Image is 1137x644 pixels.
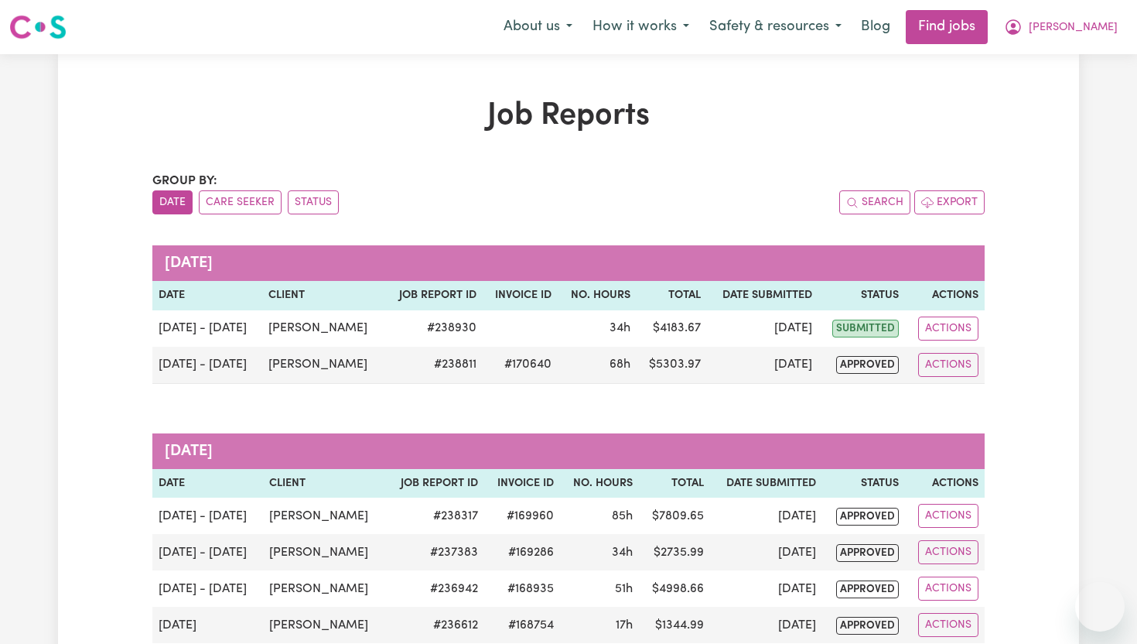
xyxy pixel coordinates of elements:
[152,281,262,310] th: Date
[384,347,483,384] td: # 238811
[152,433,985,469] caption: [DATE]
[152,607,263,643] td: [DATE]
[836,617,899,635] span: approved
[152,347,262,384] td: [DATE] - [DATE]
[263,498,385,534] td: [PERSON_NAME]
[905,469,985,498] th: Actions
[152,534,263,570] td: [DATE] - [DATE]
[615,583,633,595] span: 51 hours
[152,245,985,281] caption: [DATE]
[918,504,978,528] button: Actions
[385,469,484,498] th: Job Report ID
[152,98,985,135] h1: Job Reports
[1029,19,1118,36] span: [PERSON_NAME]
[852,10,900,44] a: Blog
[484,469,560,498] th: Invoice ID
[616,619,633,632] span: 17 hours
[582,11,699,43] button: How it works
[699,11,852,43] button: Safety & resources
[836,356,899,374] span: approved
[707,310,818,347] td: [DATE]
[710,498,822,534] td: [DATE]
[918,577,978,601] button: Actions
[710,570,822,607] td: [DATE]
[263,607,385,643] td: [PERSON_NAME]
[483,281,558,310] th: Invoice ID
[262,347,384,384] td: [PERSON_NAME]
[288,190,339,214] button: sort invoices by paid status
[609,358,630,371] span: 68 hours
[263,570,385,607] td: [PERSON_NAME]
[152,310,262,347] td: [DATE] - [DATE]
[493,11,582,43] button: About us
[839,190,910,214] button: Search
[385,570,484,607] td: # 236942
[384,310,483,347] td: # 238930
[637,347,707,384] td: $ 5303.97
[612,510,633,522] span: 85 hours
[822,469,905,498] th: Status
[385,607,484,643] td: # 236612
[609,322,630,334] span: 34 hours
[707,347,818,384] td: [DATE]
[918,613,978,637] button: Actions
[199,190,282,214] button: sort invoices by care seeker
[836,581,899,598] span: approved
[639,570,709,607] td: $ 4998.66
[263,469,385,498] th: Client
[710,469,822,498] th: Date Submitted
[918,540,978,564] button: Actions
[152,498,263,534] td: [DATE] - [DATE]
[152,570,263,607] td: [DATE] - [DATE]
[832,320,899,337] span: submitted
[152,190,193,214] button: sort invoices by date
[914,190,985,214] button: Export
[707,281,818,310] th: Date Submitted
[152,175,217,187] span: Group by:
[560,469,639,498] th: No. Hours
[9,13,67,41] img: Careseekers logo
[9,9,67,45] a: Careseekers logo
[484,570,560,607] td: #168935
[484,534,560,570] td: #169286
[639,498,709,534] td: $ 7809.65
[639,607,709,643] td: $ 1344.99
[906,10,988,44] a: Find jobs
[905,281,985,310] th: Actions
[483,347,558,384] td: #170640
[262,281,384,310] th: Client
[836,508,899,526] span: approved
[710,607,822,643] td: [DATE]
[385,498,484,534] td: # 238317
[484,498,560,534] td: #169960
[612,546,633,559] span: 34 hours
[637,310,707,347] td: $ 4183.67
[263,534,385,570] td: [PERSON_NAME]
[637,281,707,310] th: Total
[639,469,709,498] th: Total
[818,281,905,310] th: Status
[152,469,263,498] th: Date
[836,544,899,562] span: approved
[385,534,484,570] td: # 237383
[639,534,709,570] td: $ 2735.99
[918,317,978,341] button: Actions
[710,534,822,570] td: [DATE]
[558,281,637,310] th: No. Hours
[1075,582,1125,632] iframe: Button to launch messaging window
[484,607,560,643] td: #168754
[918,353,978,377] button: Actions
[384,281,483,310] th: Job Report ID
[994,11,1128,43] button: My Account
[262,310,384,347] td: [PERSON_NAME]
